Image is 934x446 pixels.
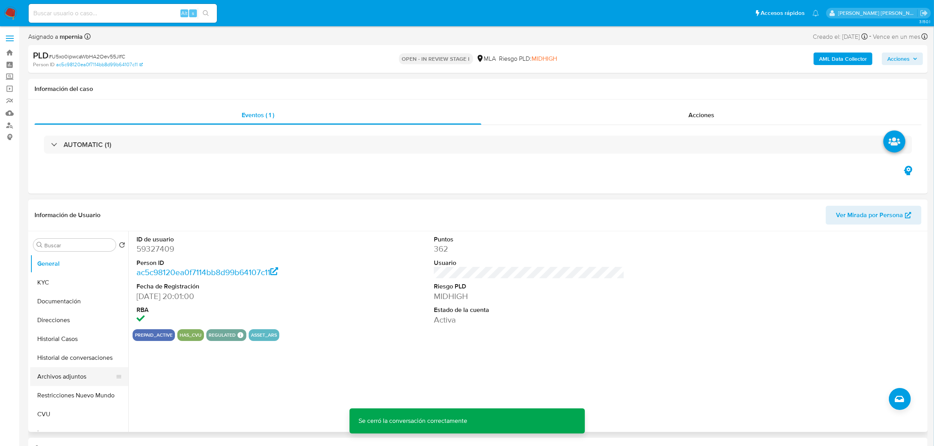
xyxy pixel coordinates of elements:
p: mayra.pernia@mercadolibre.com [838,9,918,17]
a: ac5c98120ea0f7114bb8d99b64107c11 [137,267,279,278]
b: Person ID [33,61,55,68]
dt: Riesgo PLD [434,282,624,291]
a: Salir [920,9,928,17]
span: Accesos rápidos [761,9,805,17]
dd: MIDHIGH [434,291,624,302]
button: AML Data Collector [814,53,872,65]
p: OPEN - IN REVIEW STAGE I [399,53,473,64]
button: Archivos adjuntos [30,367,122,386]
span: Alt [181,9,188,17]
dt: Usuario [434,259,624,267]
div: AUTOMATIC (1) [44,136,912,154]
dd: Activa [434,314,624,325]
button: Acciones [882,53,923,65]
button: Direcciones [30,311,128,330]
span: Asignado a [28,33,83,41]
span: - [869,31,871,42]
h3: AUTOMATIC (1) [64,140,111,149]
input: Buscar usuario o caso... [29,8,217,18]
a: ac5c98120ea0f7114bb8d99b64107c11 [56,61,143,68]
span: s [192,9,194,17]
span: Acciones [887,53,910,65]
dt: Estado de la cuenta [434,306,624,314]
button: regulated [209,334,236,337]
dt: Person ID [137,259,327,267]
div: MLA [476,54,496,63]
button: Historial Casos [30,330,128,348]
b: AML Data Collector [819,53,867,65]
button: has_cvu [180,334,202,337]
span: Eventos ( 1 ) [242,111,274,120]
button: CVU [30,405,128,424]
dt: ID de usuario [137,235,327,244]
dt: RBA [137,306,327,314]
span: # U5xo0ipwcaWbHA2Oev55JIfC [49,53,125,60]
span: Vence en un mes [873,33,920,41]
button: Items [30,424,128,442]
p: Se cerró la conversación correctamente [350,408,477,433]
span: MIDHIGH [532,54,557,63]
button: Restricciones Nuevo Mundo [30,386,128,405]
button: KYC [30,273,128,292]
dd: 362 [434,243,624,254]
b: mpernia [58,32,83,41]
dd: 59327409 [137,243,327,254]
h1: Información de Usuario [35,211,100,219]
span: Ver Mirada por Persona [836,206,903,225]
span: Riesgo PLD: [499,54,557,63]
button: General [30,254,128,273]
span: Acciones [688,111,714,120]
button: asset_ars [251,334,277,337]
dt: Puntos [434,235,624,244]
input: Buscar [44,242,113,249]
button: Ver Mirada por Persona [826,206,921,225]
div: Creado el: [DATE] [813,31,868,42]
button: Volver al orden por defecto [119,242,125,250]
button: Buscar [36,242,43,248]
button: Historial de conversaciones [30,348,128,367]
h1: Información del caso [35,85,921,93]
button: Documentación [30,292,128,311]
a: Notificaciones [812,10,819,16]
button: search-icon [198,8,214,19]
b: PLD [33,49,49,62]
dd: [DATE] 20:01:00 [137,291,327,302]
dt: Fecha de Registración [137,282,327,291]
button: prepaid_active [135,334,173,337]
